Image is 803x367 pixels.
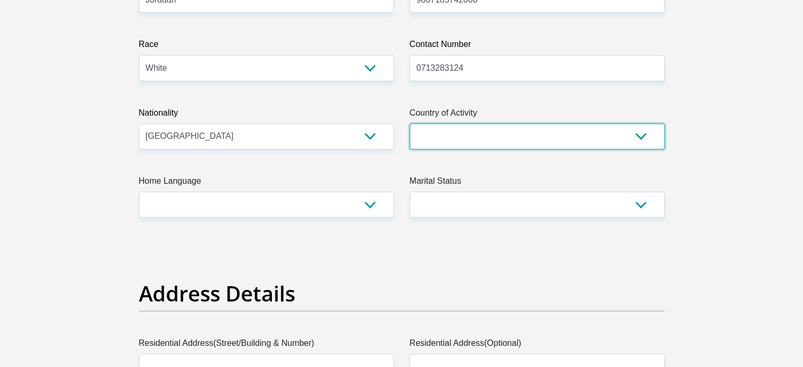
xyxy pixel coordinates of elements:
label: Nationality [139,107,394,124]
h2: Address Details [139,281,665,306]
label: Residential Address(Optional) [410,337,665,354]
label: Residential Address(Street/Building & Number) [139,337,394,354]
label: Marital Status [410,175,665,192]
label: Contact Number [410,38,665,55]
label: Country of Activity [410,107,665,124]
label: Race [139,38,394,55]
label: Home Language [139,175,394,192]
input: Contact Number [410,55,665,81]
